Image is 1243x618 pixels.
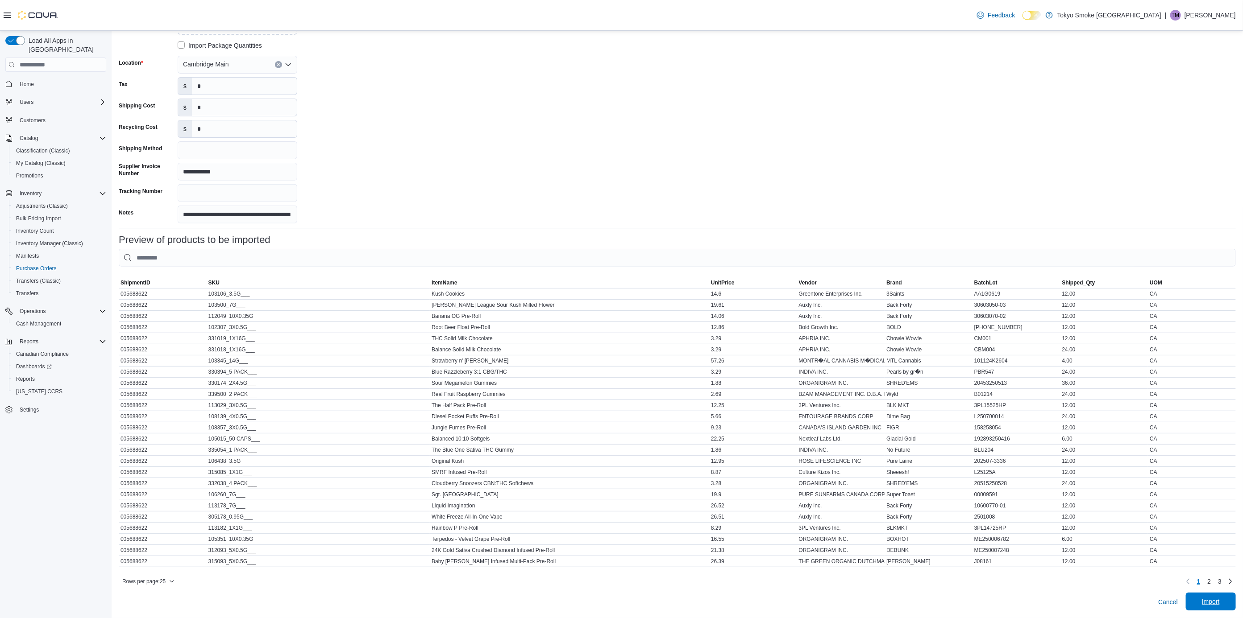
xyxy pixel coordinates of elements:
[709,333,797,344] div: 3.29
[1225,576,1236,587] a: Next page
[12,318,106,329] span: Cash Management
[12,226,58,236] a: Inventory Count
[119,209,133,216] label: Notes
[16,115,106,126] span: Customers
[119,400,207,411] div: 005688622
[119,145,162,152] label: Shipping Method
[119,344,207,355] div: 005688622
[9,317,110,330] button: Cash Management
[1165,10,1167,21] p: |
[16,375,35,383] span: Reports
[1218,577,1222,586] span: 3
[207,445,430,455] div: 335054_1 PACK___
[119,235,270,245] h3: Preview of products to be imported
[12,201,71,211] a: Adjustments (Classic)
[9,360,110,373] a: Dashboards
[12,276,64,286] a: Transfers (Classic)
[1060,355,1148,366] div: 4.00
[709,300,797,310] div: 19.61
[16,133,106,144] span: Catalog
[119,355,207,366] div: 005688622
[9,212,110,225] button: Bulk Pricing Import
[16,188,106,199] span: Inventory
[709,400,797,411] div: 12.25
[1148,300,1236,310] div: CA
[119,411,207,422] div: 005688622
[1060,422,1148,433] div: 12.00
[25,36,106,54] span: Load All Apps in [GEOGRAPHIC_DATA]
[1060,333,1148,344] div: 12.00
[1060,300,1148,310] div: 12.00
[12,263,106,274] span: Purchase Orders
[16,290,38,297] span: Transfers
[885,422,973,433] div: FIGR
[1148,277,1236,288] button: UOM
[430,445,709,455] div: The Blue One Sativa THC Gummy
[885,277,973,288] button: Brand
[12,145,74,156] a: Classification (Classic)
[886,279,902,286] span: Brand
[973,6,1019,24] a: Feedback
[1155,593,1181,611] button: Cancel
[16,133,42,144] button: Catalog
[20,338,38,345] span: Reports
[1062,279,1095,286] span: Shipped_Qty
[885,344,973,355] div: Chowie Wowie
[1172,10,1179,21] span: TM
[1060,311,1148,321] div: 12.00
[430,344,709,355] div: Balance Solid Milk Chocolate
[207,422,430,433] div: 108357_3X0.5G___
[16,160,66,167] span: My Catalog (Classic)
[797,378,885,388] div: ORGANIGRAM INC.
[797,445,885,455] div: INDIVA INC.
[709,445,797,455] div: 1.86
[1148,311,1236,321] div: CA
[973,300,1060,310] div: 30603050-03
[430,422,709,433] div: Jungle Fumes Pre-Roll
[285,61,292,68] button: Open list of options
[797,456,885,466] div: ROSE LIFESCIENCE INC
[1060,344,1148,355] div: 24.00
[12,361,55,372] a: Dashboards
[12,288,42,299] a: Transfers
[9,169,110,182] button: Promotions
[16,215,61,222] span: Bulk Pricing Import
[1060,400,1148,411] div: 12.00
[709,322,797,333] div: 12.86
[797,311,885,321] div: Auxly Inc.
[1158,597,1178,606] span: Cancel
[178,78,192,95] label: $
[2,335,110,348] button: Reports
[885,300,973,310] div: Back Forty
[119,81,128,88] label: Tax
[1148,456,1236,466] div: CA
[16,306,106,317] span: Operations
[1148,288,1236,299] div: CA
[1150,279,1162,286] span: UOM
[16,147,70,154] span: Classification (Classic)
[12,170,47,181] a: Promotions
[1148,355,1236,366] div: CA
[1214,574,1225,589] a: Page 3 of 3
[797,433,885,444] div: Nextleaf Labs Ltd.
[20,117,46,124] span: Customers
[20,308,46,315] span: Operations
[12,374,106,384] span: Reports
[9,385,110,398] button: [US_STATE] CCRS
[20,99,33,106] span: Users
[119,59,143,66] label: Location
[20,81,34,88] span: Home
[797,277,885,288] button: Vendor
[119,288,207,299] div: 005688622
[1060,367,1148,377] div: 24.00
[885,445,973,455] div: No Future
[12,276,106,286] span: Transfers (Classic)
[16,97,37,107] button: Users
[885,367,973,377] div: Pearls by gr�n
[9,348,110,360] button: Canadian Compliance
[9,237,110,250] button: Inventory Manager (Classic)
[973,422,1060,433] div: 158258054
[16,188,45,199] button: Inventory
[430,333,709,344] div: THC Solid Milk Chocolate
[12,263,60,274] a: Purchase Orders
